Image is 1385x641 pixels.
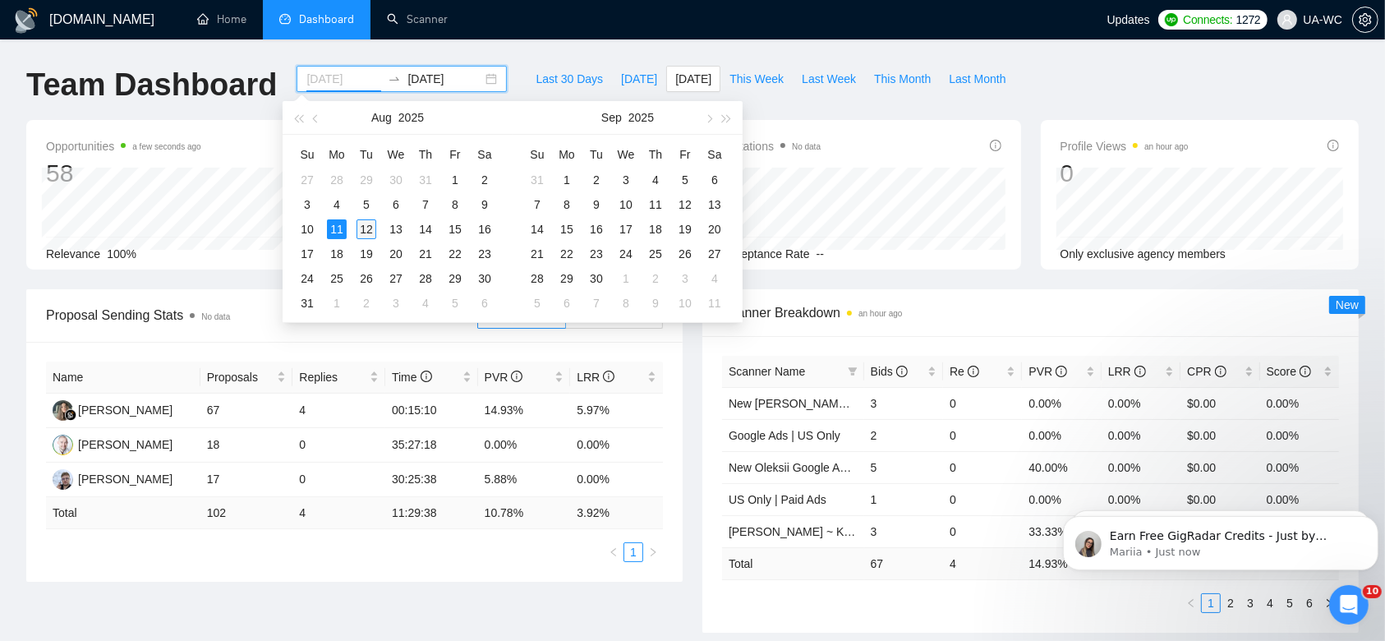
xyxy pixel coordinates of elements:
[675,293,695,313] div: 10
[352,192,381,217] td: 2025-08-05
[7,35,322,89] div: message notification from Mariia, Just now. Earn Free GigRadar Credits - Just by Sharing Your Sto...
[1221,593,1240,613] li: 2
[1327,140,1339,151] span: info-circle
[1028,365,1067,378] span: PVR
[1319,593,1339,613] li: Next Page
[292,266,322,291] td: 2025-08-24
[386,293,406,313] div: 3
[388,72,401,85] span: swap-right
[552,141,582,168] th: Mo
[381,291,411,316] td: 2025-09-03
[46,247,100,261] span: Relevance
[1201,593,1221,613] li: 1
[1183,11,1232,29] span: Connects:
[327,219,347,239] div: 11
[587,293,606,313] div: 7
[386,219,406,239] div: 13
[53,403,173,416] a: LK[PERSON_NAME]
[411,266,440,291] td: 2025-08-28
[641,217,670,242] td: 2025-09-18
[386,269,406,288] div: 27
[381,168,411,192] td: 2025-07-30
[1329,585,1369,625] iframe: Intercom live chat
[46,305,477,325] span: Proposal Sending Stats
[352,266,381,291] td: 2025-08-26
[322,141,352,168] th: Mo
[675,219,695,239] div: 19
[1061,158,1189,189] div: 0
[1107,13,1150,26] span: Updates
[675,195,695,214] div: 12
[1165,13,1178,26] img: upwork-logo.png
[1241,594,1259,612] a: 3
[641,192,670,217] td: 2025-09-11
[445,195,465,214] div: 8
[675,70,711,88] span: [DATE]
[527,66,612,92] button: Last 30 Days
[1260,593,1280,613] li: 4
[641,291,670,316] td: 2025-10-09
[641,168,670,192] td: 2025-09-04
[327,244,347,264] div: 18
[292,141,322,168] th: Su
[1222,594,1240,612] a: 2
[582,266,611,291] td: 2025-09-30
[352,291,381,316] td: 2025-09-02
[387,12,448,26] a: searchScanner
[322,192,352,217] td: 2025-08-04
[646,244,665,264] div: 25
[646,195,665,214] div: 11
[1186,598,1196,608] span: left
[327,195,347,214] div: 4
[279,13,291,25] span: dashboard
[552,242,582,266] td: 2025-09-22
[78,436,173,454] div: [PERSON_NAME]
[132,142,200,151] time: a few seconds ago
[624,543,642,561] a: 1
[440,168,470,192] td: 2025-08-01
[475,293,495,313] div: 6
[616,269,636,288] div: 1
[968,366,979,377] span: info-circle
[440,141,470,168] th: Fr
[1336,298,1359,311] span: New
[352,168,381,192] td: 2025-07-29
[381,217,411,242] td: 2025-08-13
[612,66,666,92] button: [DATE]
[844,359,861,384] span: filter
[381,192,411,217] td: 2025-08-06
[107,247,136,261] span: 100%
[552,266,582,291] td: 2025-09-29
[641,266,670,291] td: 2025-10-02
[611,141,641,168] th: We
[1353,13,1378,26] span: setting
[1281,14,1293,25] span: user
[865,66,940,92] button: This Month
[53,437,173,450] a: OC[PERSON_NAME]
[621,70,657,88] span: [DATE]
[582,168,611,192] td: 2025-09-02
[1236,11,1261,29] span: 1272
[445,170,465,190] div: 1
[416,195,435,214] div: 7
[896,366,908,377] span: info-circle
[292,168,322,192] td: 2025-07-27
[352,242,381,266] td: 2025-08-19
[1324,598,1334,608] span: right
[950,365,979,378] span: Re
[46,158,201,189] div: 58
[398,101,424,134] button: 2025
[445,293,465,313] div: 5
[582,141,611,168] th: Tu
[1056,366,1067,377] span: info-circle
[19,49,45,76] img: Profile image for Mariia
[582,192,611,217] td: 2025-09-09
[475,195,495,214] div: 9
[416,269,435,288] div: 28
[1061,136,1189,156] span: Profile Views
[357,219,376,239] div: 12
[722,247,810,261] span: Acceptance Rate
[611,242,641,266] td: 2025-09-24
[1363,585,1382,598] span: 10
[470,242,499,266] td: 2025-08-23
